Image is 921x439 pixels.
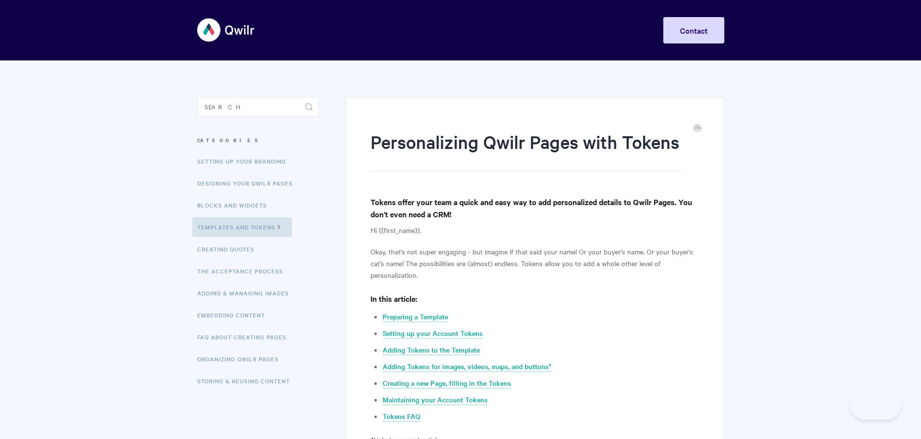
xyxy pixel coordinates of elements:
[197,327,294,347] a: FAQ About Creating Pages
[197,261,290,281] a: The Acceptance Process
[383,312,448,322] a: Preparing a Template
[383,411,420,422] a: Tokens FAQ
[383,378,511,389] a: Creating a new Page, filling in the Tokens
[192,217,292,237] a: Templates and Tokens
[197,12,255,48] img: Qwilr Help Center
[197,371,297,391] a: Storing & Reusing Content
[370,129,684,171] h1: Personalizing Qwilr Pages with Tokens
[197,195,274,215] a: Blocks and Widgets
[850,390,901,419] iframe: Toggle Customer Support
[197,283,296,303] a: Adding & Managing Images
[370,246,699,281] p: Okay, that's not super engaging - but imagine if that said your name! Or your buyer's name. Or yo...
[370,224,699,236] p: Hi {{first_name}}.
[197,305,272,325] a: Embedding Content
[383,328,483,339] a: Setting up your Account Tokens
[694,124,701,134] a: Print this Article
[197,239,262,259] a: Creating Quotes
[197,97,319,117] input: Search
[663,17,724,43] a: Contact
[197,173,300,193] a: Designing Your Qwilr Pages
[383,395,488,405] a: Maintaining your Account Tokens
[370,196,699,220] h4: Tokens offer your team a quick and easy way to add personalized details to Qwilr Pages. You don't...
[197,349,286,369] a: Organizing Qwilr Pages
[383,345,480,355] a: Adding Tokens to the Template
[383,361,552,372] a: Adding Tokens for images, videos, maps, and buttons*
[197,151,293,171] a: Setting up your Branding
[370,293,699,305] h4: In this article:
[197,131,319,149] h3: Categories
